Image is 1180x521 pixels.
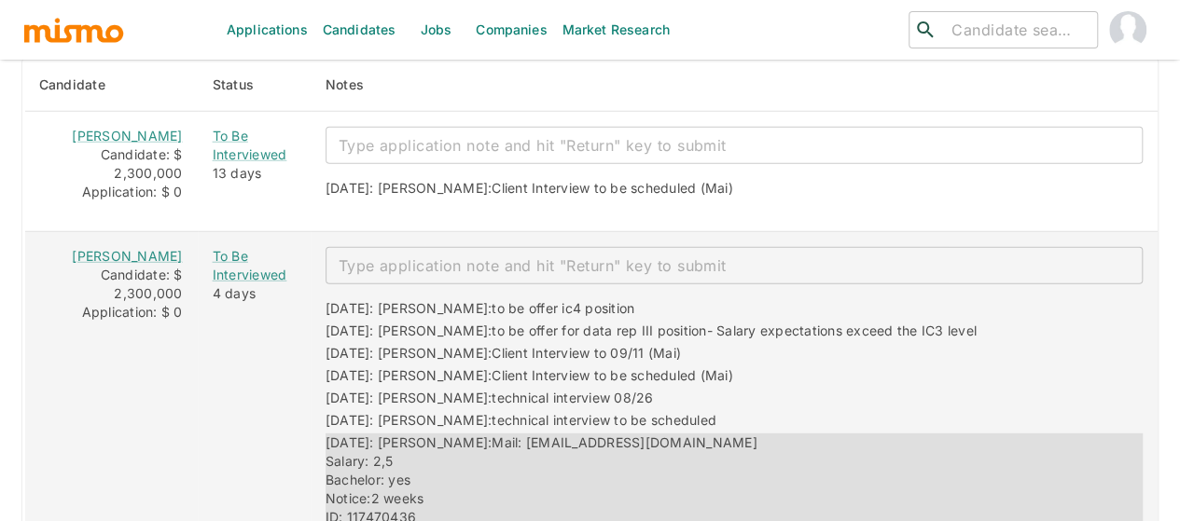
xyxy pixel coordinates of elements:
div: Application: $ 0 [40,183,183,201]
div: 4 days [213,284,296,303]
th: Notes [311,59,1158,112]
img: Maia Reyes [1109,11,1146,48]
div: Candidate: $ 2,300,000 [40,145,183,183]
div: [DATE]: [PERSON_NAME]: [326,344,681,366]
span: to be offer ic4 position [492,300,634,316]
a: To Be Interviewed [213,247,296,284]
div: [DATE]: [PERSON_NAME]: [326,389,654,411]
span: to be offer for data rep III position- Salary expectations exceed the IC3 level [492,322,977,338]
span: technical interview to be scheduled [492,412,716,428]
span: Client Interview to be scheduled (Mai) [492,180,733,196]
div: [DATE]: [PERSON_NAME]: [326,179,733,201]
div: 13 days [213,164,296,183]
span: technical interview 08/26 [492,390,653,405]
div: [DATE]: [PERSON_NAME]: [326,411,716,433]
div: [DATE]: [PERSON_NAME]: [326,299,635,322]
th: Candidate [24,59,198,112]
div: Candidate: $ 2,300,000 [40,266,183,303]
input: Candidate search [944,17,1090,43]
a: [PERSON_NAME] [72,128,182,144]
th: Status [198,59,311,112]
a: To Be Interviewed [213,127,296,164]
img: logo [22,16,125,44]
span: Client Interview to be scheduled (Mai) [492,367,733,383]
span: Client Interview to 09/11 (Mai) [492,345,681,361]
a: [PERSON_NAME] [72,248,182,264]
div: [DATE]: [PERSON_NAME]: [326,366,733,389]
div: [DATE]: [PERSON_NAME]: [326,322,977,344]
div: Application: $ 0 [40,303,183,322]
